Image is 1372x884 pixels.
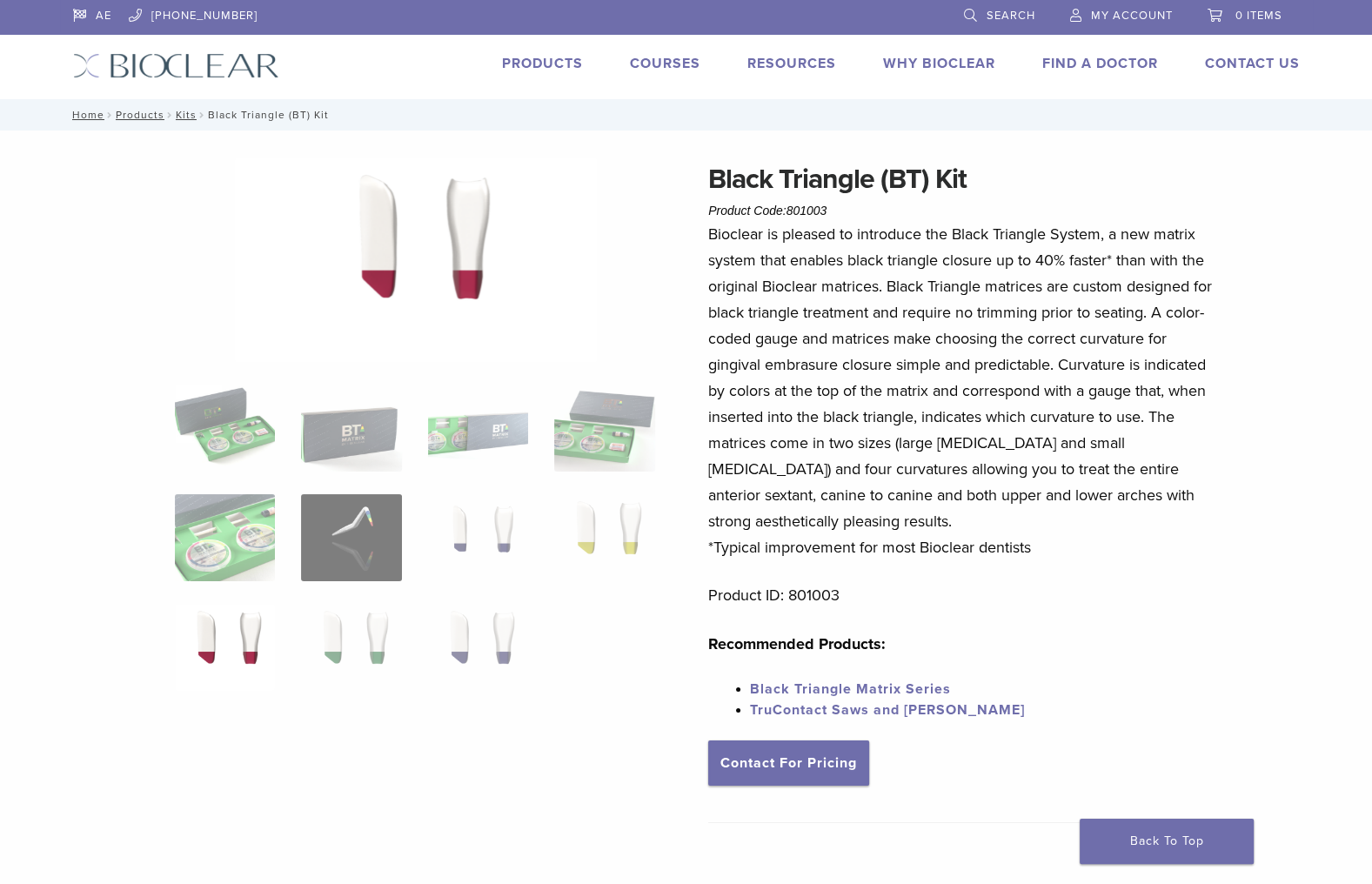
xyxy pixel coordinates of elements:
[428,604,528,691] img: Black Triangle (BT) Kit - Image 11
[708,634,886,653] strong: Recommended Products:
[301,385,401,472] img: Black Triangle (BT) Kit - Image 2
[554,385,654,472] img: Black Triangle (BT) Kit - Image 4
[175,385,275,472] img: Intro-Black-Triangle-Kit-6-Copy-e1548792917662-324x324.jpg
[67,109,104,121] a: Home
[1080,819,1254,864] a: Back To Top
[750,701,1025,719] a: TruContact Saws and [PERSON_NAME]
[502,55,583,72] a: Products
[1205,55,1300,72] a: Contact Us
[116,109,164,121] a: Products
[60,99,1313,131] nav: Black Triangle (BT) Kit
[176,109,197,121] a: Kits
[708,221,1220,560] p: Bioclear is pleased to introduce the Black Triangle System, a new matrix system that enables blac...
[428,385,528,472] img: Black Triangle (BT) Kit - Image 3
[786,204,827,218] span: 801003
[235,158,597,362] img: Black Triangle (BT) Kit - Image 9
[197,110,208,119] span: /
[708,158,1220,200] h1: Black Triangle (BT) Kit
[708,740,869,786] a: Contact For Pricing
[175,494,275,581] img: Black Triangle (BT) Kit - Image 5
[554,494,654,581] img: Black Triangle (BT) Kit - Image 8
[883,55,995,72] a: Why Bioclear
[987,9,1035,23] span: Search
[1042,55,1158,72] a: Find A Doctor
[104,110,116,119] span: /
[747,55,836,72] a: Resources
[750,680,951,698] a: Black Triangle Matrix Series
[708,204,827,218] span: Product Code:
[708,582,1220,608] p: Product ID: 801003
[1235,9,1282,23] span: 0 items
[73,53,279,78] img: Bioclear
[428,494,528,581] img: Black Triangle (BT) Kit - Image 7
[164,110,176,119] span: /
[301,604,401,691] img: Black Triangle (BT) Kit - Image 10
[630,55,700,72] a: Courses
[301,494,401,581] img: Black Triangle (BT) Kit - Image 6
[1091,9,1173,23] span: My Account
[175,604,275,691] img: Black Triangle (BT) Kit - Image 9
